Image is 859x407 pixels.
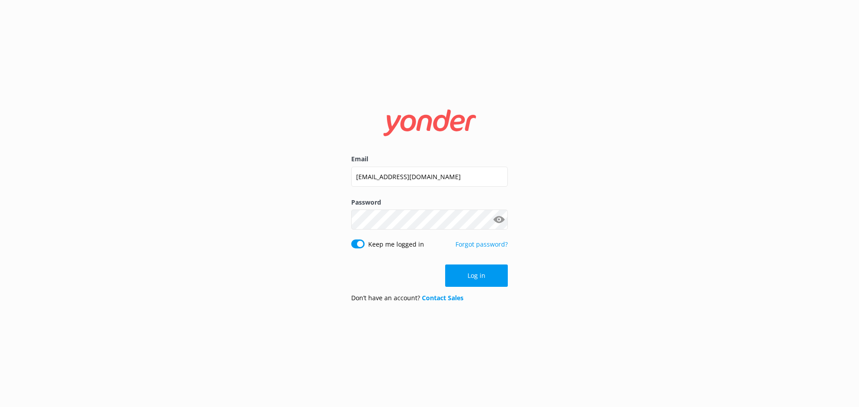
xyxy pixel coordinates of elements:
label: Email [351,154,508,164]
button: Log in [445,264,508,287]
label: Password [351,197,508,207]
a: Contact Sales [422,294,464,302]
a: Forgot password? [455,240,508,248]
input: user@emailaddress.com [351,167,508,187]
p: Don’t have an account? [351,293,464,303]
label: Keep me logged in [368,239,424,249]
button: Show password [490,211,508,229]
